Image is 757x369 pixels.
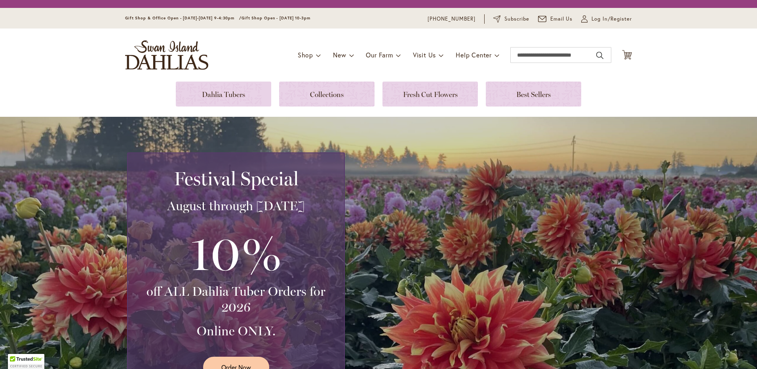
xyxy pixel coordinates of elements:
[504,15,529,23] span: Subscribe
[333,51,346,59] span: New
[538,15,573,23] a: Email Us
[125,15,242,21] span: Gift Shop & Office Open - [DATE]-[DATE] 9-4:30pm /
[596,49,603,62] button: Search
[137,167,335,190] h2: Festival Special
[298,51,313,59] span: Shop
[413,51,436,59] span: Visit Us
[456,51,492,59] span: Help Center
[581,15,632,23] a: Log In/Register
[125,40,208,70] a: store logo
[366,51,393,59] span: Our Farm
[493,15,529,23] a: Subscribe
[8,354,44,369] div: TrustedSite Certified
[137,283,335,315] h3: off ALL Dahlia Tuber Orders for 2026
[550,15,573,23] span: Email Us
[137,323,335,339] h3: Online ONLY.
[242,15,310,21] span: Gift Shop Open - [DATE] 10-3pm
[592,15,632,23] span: Log In/Register
[428,15,476,23] a: [PHONE_NUMBER]
[137,222,335,283] h3: 10%
[137,198,335,214] h3: August through [DATE]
